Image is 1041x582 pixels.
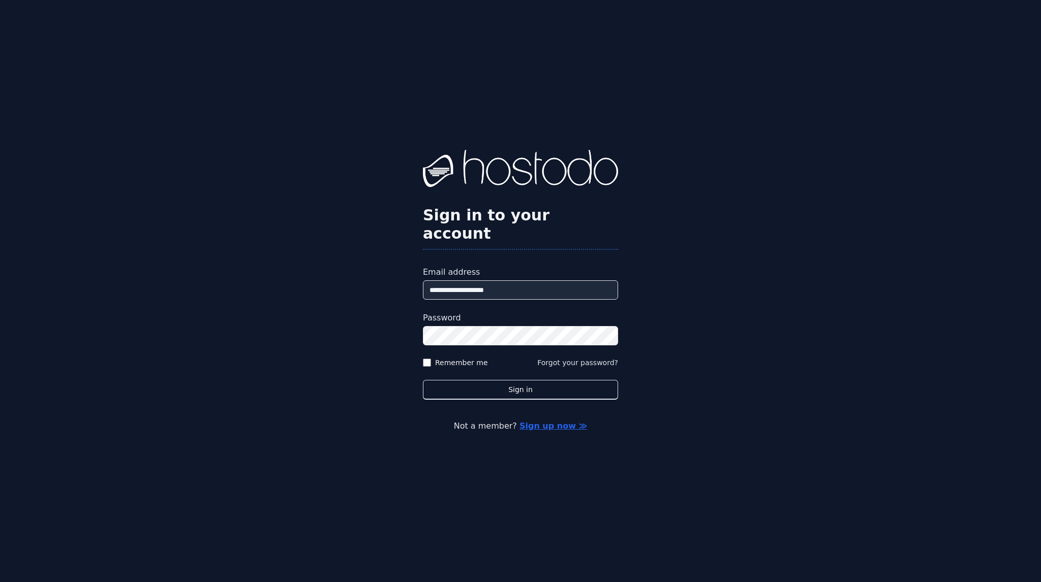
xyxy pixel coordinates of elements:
[423,266,618,278] label: Email address
[519,421,587,431] a: Sign up now ≫
[423,380,618,400] button: Sign in
[423,150,618,190] img: Hostodo
[537,358,618,368] button: Forgot your password?
[435,358,488,368] label: Remember me
[49,420,992,432] p: Not a member?
[423,206,618,243] h2: Sign in to your account
[423,312,618,324] label: Password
